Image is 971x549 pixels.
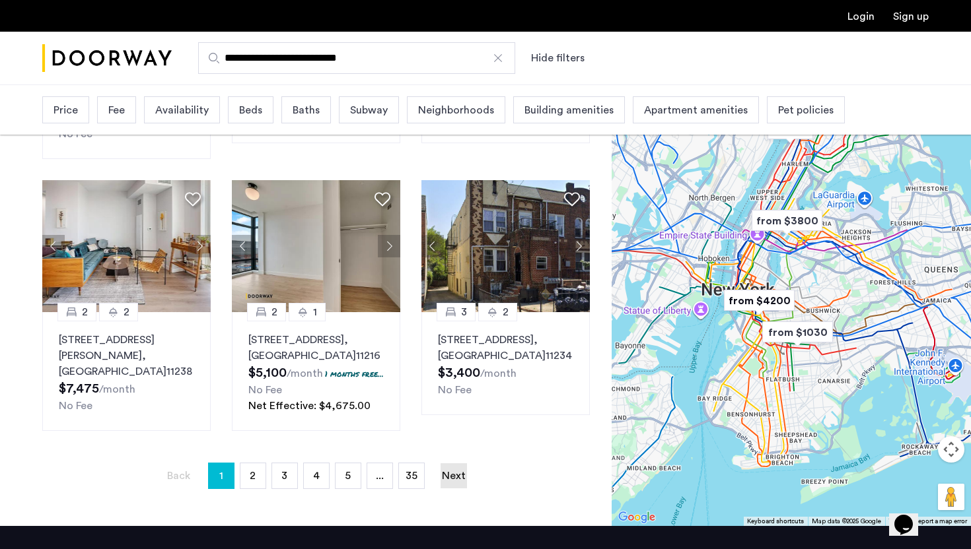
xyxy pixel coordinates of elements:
span: 5 [345,470,351,481]
span: 35 [406,470,417,481]
span: 2 [503,304,509,320]
a: Registration [893,11,929,22]
span: 2 [271,304,277,320]
sub: /month [287,368,323,379]
a: 32[STREET_ADDRESS], [GEOGRAPHIC_DATA]11234No Fee [421,312,590,415]
button: Previous apartment [421,235,444,257]
span: No Fee [248,385,282,395]
span: Building amenities [524,102,614,118]
span: $3,400 [438,366,480,379]
sub: /month [99,384,135,395]
button: Map camera controls [938,436,964,463]
span: 4 [313,470,320,481]
span: Net Effective: $4,675.00 [248,401,371,411]
span: $5,100 [248,366,287,379]
span: Neighborhoods [418,102,494,118]
img: logo [42,34,172,83]
span: Apartment amenities [644,102,748,118]
a: Open this area in Google Maps (opens a new window) [615,509,659,526]
span: $7,475 [59,382,99,395]
img: 2016_638673975962267132.jpeg [232,180,401,312]
p: 1 months free... [325,368,384,379]
a: 21[STREET_ADDRESS], [GEOGRAPHIC_DATA]112161 months free...No FeeNet Effective: $4,675.00 [232,312,400,431]
iframe: chat widget [889,496,931,536]
span: No Fee [438,385,472,395]
span: Beds [239,102,262,118]
button: Show or hide filters [531,50,585,66]
img: 2016_638484540295233130.jpeg [421,180,591,312]
span: Subway [350,102,388,118]
button: Previous apartment [42,235,65,257]
span: Price [54,102,78,118]
input: Apartment Search [198,42,515,74]
button: Next apartment [567,235,590,257]
div: from $3800 [746,206,828,236]
span: Map data ©2025 Google [812,518,881,525]
div: from $4200 [719,286,800,315]
span: 3 [281,470,287,481]
span: ... [376,470,384,481]
span: Fee [108,102,125,118]
span: Availability [155,102,209,118]
span: 1 [219,465,223,486]
span: 2 [82,304,88,320]
button: Keyboard shortcuts [747,517,804,526]
span: 3 [461,304,467,320]
span: Back [167,470,190,481]
p: [STREET_ADDRESS][PERSON_NAME] 11238 [59,332,194,379]
a: Report a map error [914,517,967,526]
img: Google [615,509,659,526]
p: [STREET_ADDRESS] 11234 [438,332,573,364]
a: Next [441,463,467,488]
button: Previous apartment [232,235,254,257]
span: 2 [250,470,256,481]
span: Pet policies [778,102,834,118]
span: No Fee [59,401,92,411]
button: Next apartment [378,235,400,257]
div: from $1030 [757,317,838,347]
span: 1 [313,304,317,320]
sub: /month [480,368,517,379]
img: 2016_638666715889673601.jpeg [42,180,211,312]
button: Next apartment [188,235,211,257]
span: 2 [124,304,129,320]
a: Cazamio Logo [42,34,172,83]
button: Drag Pegman onto the map to open Street View [938,484,964,510]
a: Login [847,11,875,22]
p: [STREET_ADDRESS] 11216 [248,332,384,364]
nav: Pagination [42,463,590,489]
span: Baths [293,102,320,118]
a: 22[STREET_ADDRESS][PERSON_NAME], [GEOGRAPHIC_DATA]11238No Fee [42,312,211,431]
